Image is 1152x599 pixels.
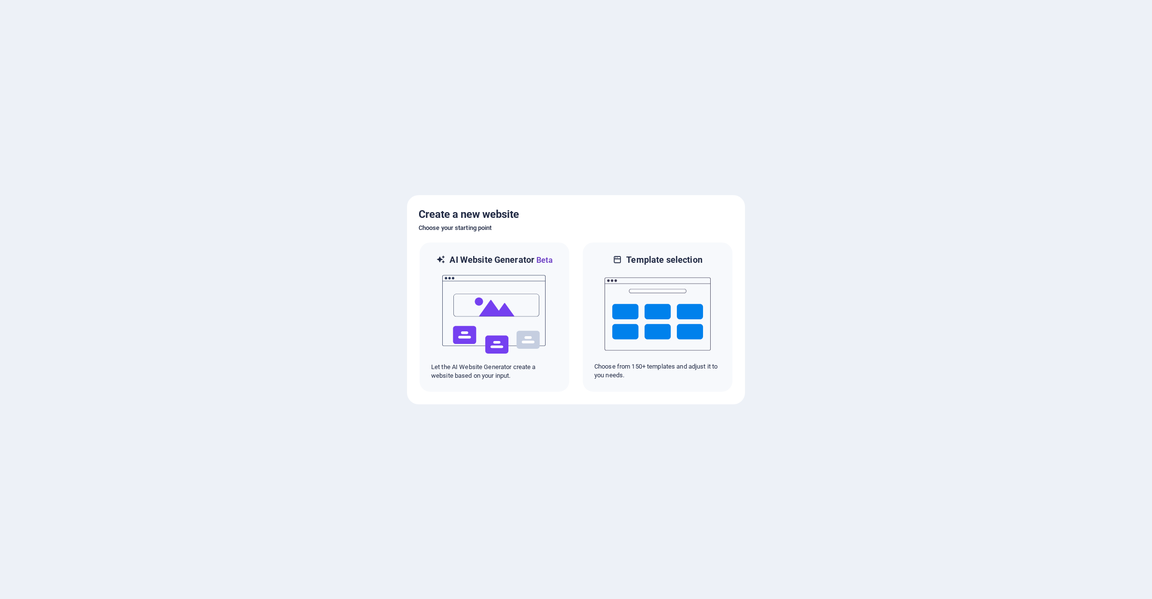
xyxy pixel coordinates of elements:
div: AI Website GeneratorBetaaiLet the AI Website Generator create a website based on your input. [419,242,570,393]
span: Beta [534,256,553,265]
div: Template selectionChoose from 150+ templates and adjust it to you needs. [582,242,733,393]
h5: Create a new website [419,207,733,222]
h6: AI Website Generator [450,254,552,266]
p: Let the AI Website Generator create a website based on your input. [431,363,558,380]
img: ai [441,266,548,363]
p: Choose from 150+ templates and adjust it to you needs. [594,362,721,380]
h6: Choose your starting point [419,222,733,234]
h6: Template selection [626,254,702,266]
